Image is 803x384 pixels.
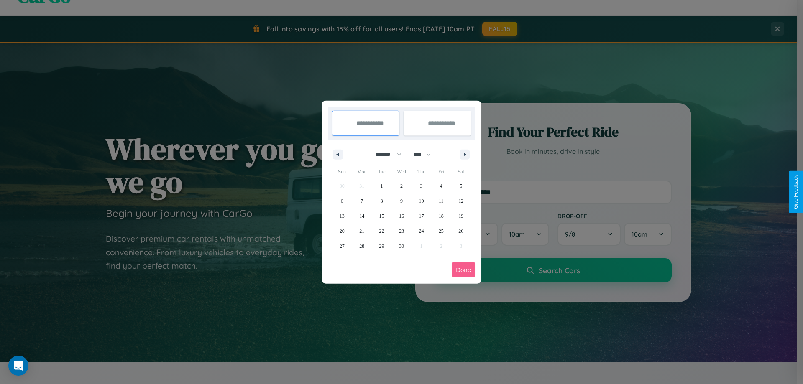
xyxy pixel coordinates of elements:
button: 3 [412,178,431,193]
button: 30 [391,239,411,254]
button: 18 [431,209,451,224]
span: 12 [458,193,463,209]
button: 19 [451,209,471,224]
span: 24 [419,224,424,239]
button: 28 [352,239,371,254]
button: 13 [332,209,352,224]
span: 8 [381,193,383,209]
span: 15 [379,209,384,224]
span: Sun [332,165,352,178]
span: 22 [379,224,384,239]
button: 11 [431,193,451,209]
span: 18 [439,209,444,224]
span: 3 [420,178,422,193]
span: 4 [440,178,442,193]
span: 28 [359,239,364,254]
span: Wed [391,165,411,178]
span: 6 [341,193,343,209]
button: 27 [332,239,352,254]
button: 25 [431,224,451,239]
span: 30 [399,239,404,254]
button: 8 [372,193,391,209]
span: 29 [379,239,384,254]
button: 14 [352,209,371,224]
span: 10 [419,193,424,209]
span: 25 [439,224,444,239]
div: Give Feedback [793,175,799,209]
div: Open Intercom Messenger [8,356,28,376]
span: 20 [340,224,345,239]
span: Thu [412,165,431,178]
button: 23 [391,224,411,239]
button: 10 [412,193,431,209]
span: 7 [361,193,363,209]
span: Sat [451,165,471,178]
button: 21 [352,224,371,239]
button: 9 [391,193,411,209]
span: 13 [340,209,345,224]
span: Fri [431,165,451,178]
span: 9 [400,193,403,209]
span: 27 [340,239,345,254]
span: 2 [400,178,403,193]
span: 17 [419,209,424,224]
span: 19 [458,209,463,224]
button: 6 [332,193,352,209]
button: 24 [412,224,431,239]
span: Mon [352,165,371,178]
button: 20 [332,224,352,239]
span: Tue [372,165,391,178]
span: 5 [460,178,462,193]
button: 7 [352,193,371,209]
span: 16 [399,209,404,224]
button: 2 [391,178,411,193]
button: 4 [431,178,451,193]
span: 23 [399,224,404,239]
span: 26 [458,224,463,239]
button: 29 [372,239,391,254]
button: 15 [372,209,391,224]
button: 16 [391,209,411,224]
button: 26 [451,224,471,239]
span: 1 [381,178,383,193]
button: 17 [412,209,431,224]
span: 11 [439,193,444,209]
button: Done [452,262,475,277]
span: 21 [359,224,364,239]
button: 22 [372,224,391,239]
button: 12 [451,193,471,209]
button: 1 [372,178,391,193]
span: 14 [359,209,364,224]
button: 5 [451,178,471,193]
